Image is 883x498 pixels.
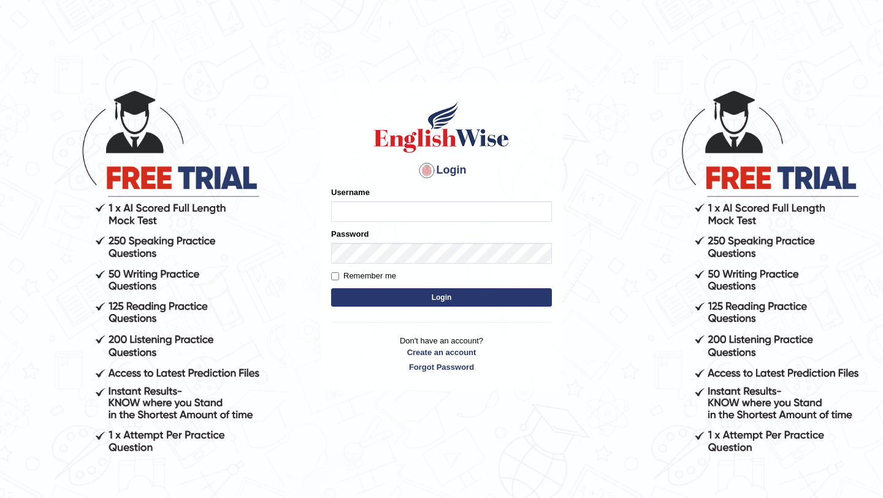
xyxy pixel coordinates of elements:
[372,99,511,155] img: Logo of English Wise sign in for intelligent practice with AI
[331,361,552,373] a: Forgot Password
[331,272,339,280] input: Remember me
[331,228,369,240] label: Password
[331,161,552,180] h4: Login
[331,347,552,358] a: Create an account
[331,270,396,282] label: Remember me
[331,335,552,373] p: Don't have an account?
[331,186,370,198] label: Username
[331,288,552,307] button: Login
